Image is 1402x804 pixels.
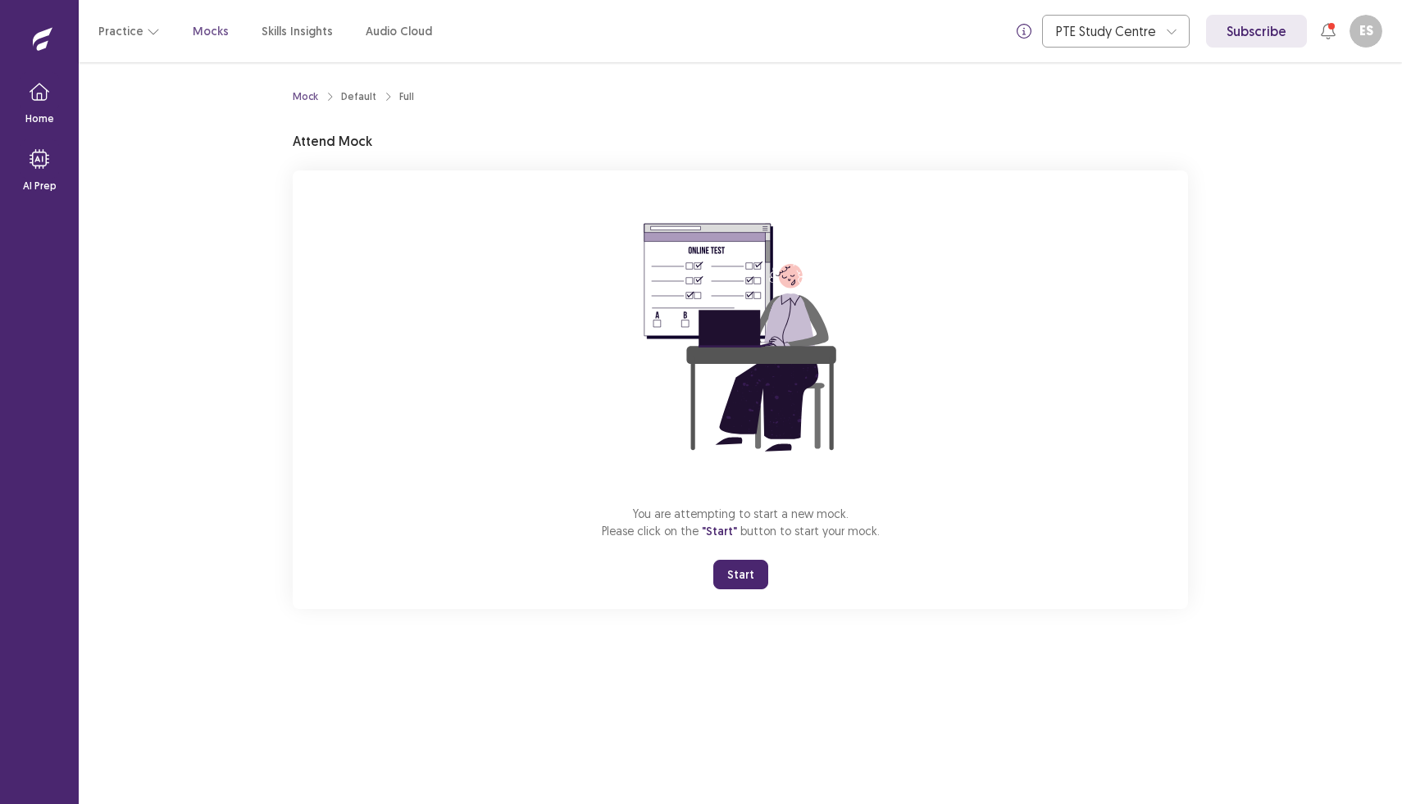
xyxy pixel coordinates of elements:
a: Subscribe [1206,15,1307,48]
a: Skills Insights [262,23,333,40]
button: ES [1350,15,1382,48]
div: Full [399,89,414,104]
p: Home [25,111,54,126]
a: Audio Cloud [366,23,432,40]
div: Default [341,89,376,104]
button: info [1009,16,1039,46]
div: PTE Study Centre [1056,16,1158,47]
button: Practice [98,16,160,46]
a: Mocks [193,23,229,40]
p: You are attempting to start a new mock. Please click on the button to start your mock. [602,505,880,540]
span: "Start" [702,524,737,538]
img: attend-mock [593,190,888,485]
nav: breadcrumb [293,89,414,104]
p: AI Prep [23,179,57,193]
button: Start [713,560,768,589]
a: Mock [293,89,318,104]
p: Attend Mock [293,131,372,151]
